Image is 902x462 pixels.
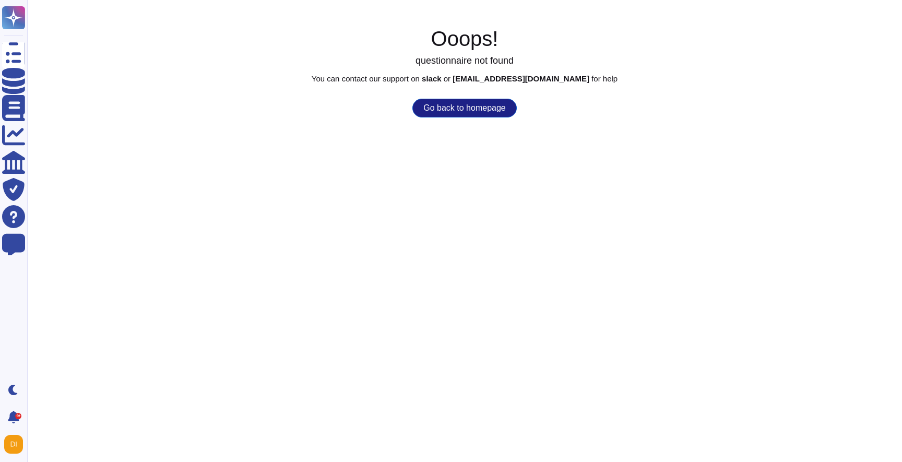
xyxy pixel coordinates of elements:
[4,435,23,454] img: user
[412,99,516,117] button: Go back to homepage
[27,26,902,51] h1: Ooops!
[27,75,902,82] p: You can contact our support on or for help
[27,55,902,67] h3: questionnaire not found
[2,433,30,456] button: user
[15,413,21,419] div: 9+
[422,74,442,83] b: slack
[453,74,589,83] b: [EMAIL_ADDRESS][DOMAIN_NAME]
